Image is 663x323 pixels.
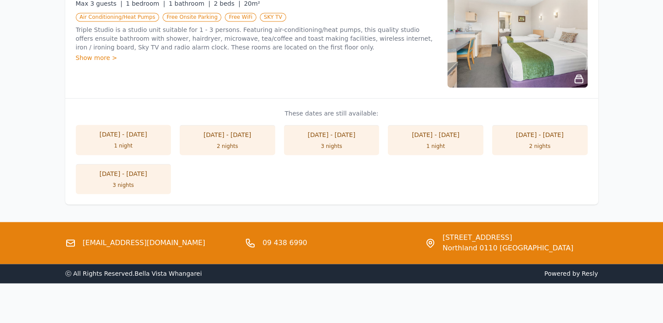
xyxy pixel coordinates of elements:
span: [STREET_ADDRESS] [443,232,573,243]
div: Show more > [76,53,437,62]
span: SKY TV [260,13,286,21]
div: [DATE] - [DATE] [188,130,266,139]
div: [DATE] - [DATE] [85,169,163,178]
div: 1 night [397,143,475,150]
div: 2 nights [501,143,579,150]
span: Free WiFi [225,13,256,21]
a: 09 438 6990 [262,238,307,248]
div: 1 night [85,142,163,149]
div: 3 nights [293,143,371,150]
span: Air Conditioning/Heat Pumps [76,13,160,21]
div: [DATE] - [DATE] [501,130,579,139]
div: [DATE] - [DATE] [397,130,475,139]
div: 2 nights [188,143,266,150]
p: Triple Studio is a studio unit suitable for 1 - 3 persons. Featuring air-conditioning/heat pumps,... [76,25,437,52]
span: Northland 0110 [GEOGRAPHIC_DATA] [443,243,573,253]
div: 3 nights [85,182,163,189]
a: [EMAIL_ADDRESS][DOMAIN_NAME] [83,238,206,248]
span: Free Onsite Parking [163,13,221,21]
div: [DATE] - [DATE] [293,130,371,139]
div: [DATE] - [DATE] [85,130,163,139]
span: ⓒ All Rights Reserved. Bella Vista Whangarei [65,270,202,277]
a: Resly [581,270,598,277]
p: These dates are still available: [76,109,588,118]
span: Powered by [335,269,598,278]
